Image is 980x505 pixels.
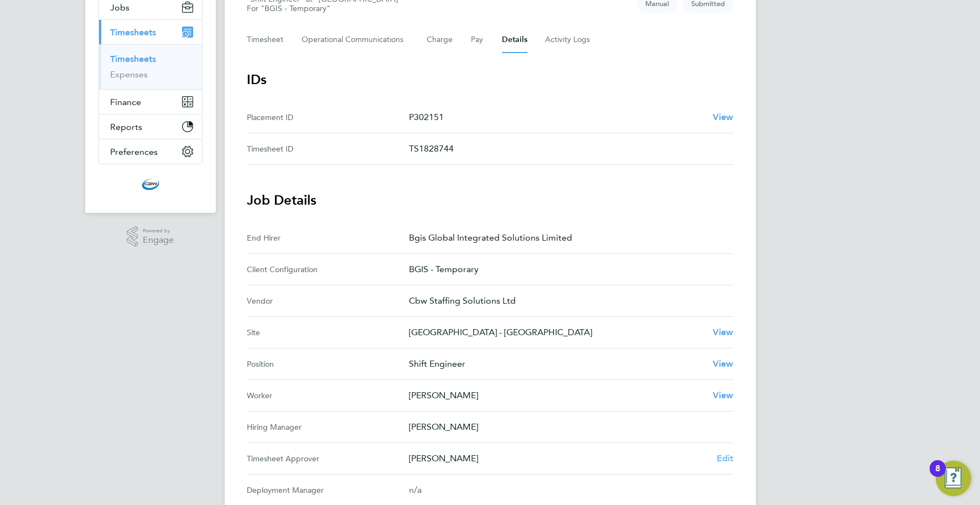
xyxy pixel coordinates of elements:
a: View [713,111,734,124]
span: Preferences [110,147,158,157]
div: Client Configuration [247,263,409,276]
button: Operational Communications [302,27,409,53]
div: Placement ID [247,111,409,124]
p: [PERSON_NAME] [409,420,725,434]
span: Finance [110,97,141,107]
div: Site [247,326,409,339]
button: Finance [99,90,202,114]
div: For "BGIS - Temporary" [247,4,402,13]
p: Bgis Global Integrated Solutions Limited [409,231,725,244]
div: Hiring Manager [247,420,409,434]
a: View [713,389,734,402]
a: View [713,357,734,371]
button: Pay [471,27,484,53]
button: Timesheets [99,20,202,44]
div: Timesheets [99,44,202,89]
span: Reports [110,122,142,132]
a: Go to home page [98,175,203,193]
h3: Job Details [247,191,734,209]
p: [PERSON_NAME] [409,389,704,402]
a: Expenses [110,69,148,80]
div: Vendor [247,294,409,308]
span: Powered by [143,226,174,236]
img: cbwstaffingsolutions-logo-retina.png [142,175,159,193]
div: Worker [247,389,409,402]
span: View [713,358,734,369]
button: Details [502,27,527,53]
a: View [713,326,734,339]
div: Deployment Manager [247,483,409,497]
p: TS1828744 [409,142,725,155]
button: Reports [99,114,202,139]
button: Open Resource Center, 8 new notifications [936,461,971,496]
span: Edit [717,453,734,464]
div: Position [247,357,409,371]
p: BGIS - Temporary [409,263,725,276]
span: Timesheets [110,27,156,38]
div: Timesheet ID [247,142,409,155]
p: [GEOGRAPHIC_DATA] - [GEOGRAPHIC_DATA] [409,326,704,339]
a: Edit [717,452,734,465]
button: Activity Logs [545,27,592,53]
h3: IDs [247,71,734,88]
a: Timesheets [110,54,156,64]
div: 8 [935,468,940,483]
p: [PERSON_NAME] [409,452,708,465]
p: Shift Engineer [409,357,704,371]
div: Timesheet Approver [247,452,409,465]
p: P302151 [409,111,704,124]
span: Engage [143,236,174,245]
button: Preferences [99,139,202,164]
span: Jobs [110,2,129,13]
a: Powered byEngage [127,226,174,247]
span: View [713,390,734,400]
p: Cbw Staffing Solutions Ltd [409,294,725,308]
div: End Hirer [247,231,409,244]
button: Charge [427,27,453,53]
div: n/a [409,483,716,497]
span: View [713,327,734,337]
span: View [713,112,734,122]
button: Timesheet [247,27,284,53]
